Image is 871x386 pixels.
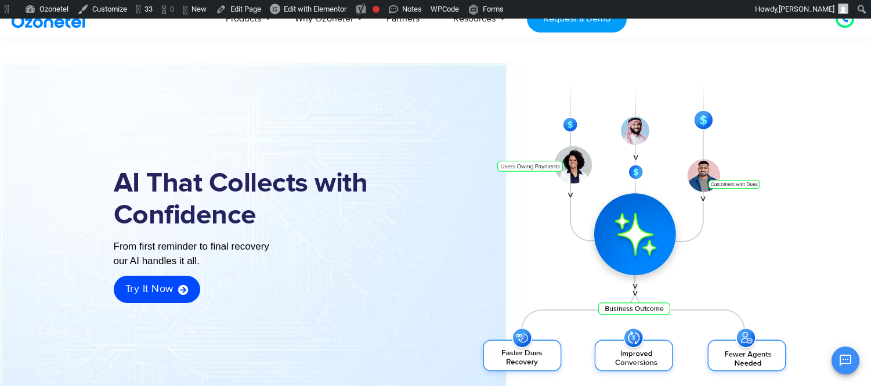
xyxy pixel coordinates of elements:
[114,276,200,303] a: Try it now
[779,5,834,13] span: [PERSON_NAME]
[373,6,380,13] div: Focus keyphrase not set
[527,5,626,33] a: Request a Demo
[284,5,346,13] span: Edit with Elementor
[114,239,443,268] div: From first reminder to final recovery our AI handles it all.
[832,347,859,374] button: Open chat
[114,168,443,232] h1: AI That Collects with Confidence
[125,283,174,295] span: Try it now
